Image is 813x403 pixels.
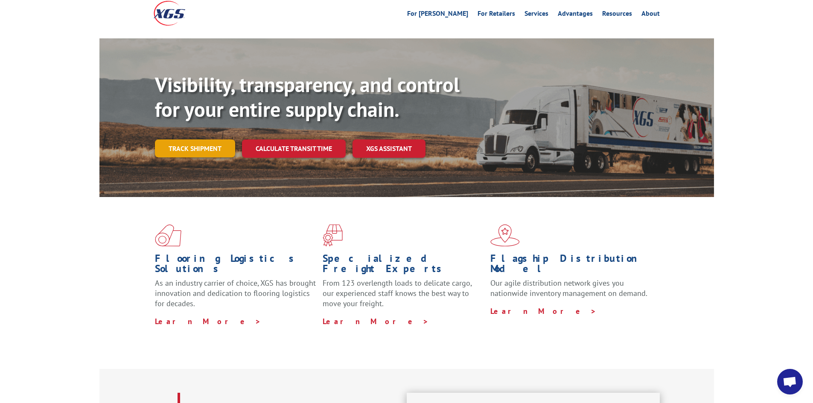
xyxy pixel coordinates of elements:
[155,139,235,157] a: Track shipment
[155,224,181,246] img: xgs-icon-total-supply-chain-intelligence-red
[777,369,803,394] a: Open chat
[323,224,343,246] img: xgs-icon-focused-on-flooring-red
[478,10,515,20] a: For Retailers
[155,253,316,278] h1: Flooring Logistics Solutions
[323,253,484,278] h1: Specialized Freight Experts
[155,278,316,308] span: As an industry carrier of choice, XGS has brought innovation and dedication to flooring logistics...
[558,10,593,20] a: Advantages
[242,139,346,158] a: Calculate transit time
[155,71,460,122] b: Visibility, transparency, and control for your entire supply chain.
[323,278,484,316] p: From 123 overlength loads to delicate cargo, our experienced staff knows the best way to move you...
[490,306,597,316] a: Learn More >
[490,224,520,246] img: xgs-icon-flagship-distribution-model-red
[407,10,468,20] a: For [PERSON_NAME]
[490,278,647,298] span: Our agile distribution network gives you nationwide inventory management on demand.
[525,10,548,20] a: Services
[602,10,632,20] a: Resources
[323,316,429,326] a: Learn More >
[155,316,261,326] a: Learn More >
[641,10,660,20] a: About
[353,139,425,158] a: XGS ASSISTANT
[490,253,652,278] h1: Flagship Distribution Model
